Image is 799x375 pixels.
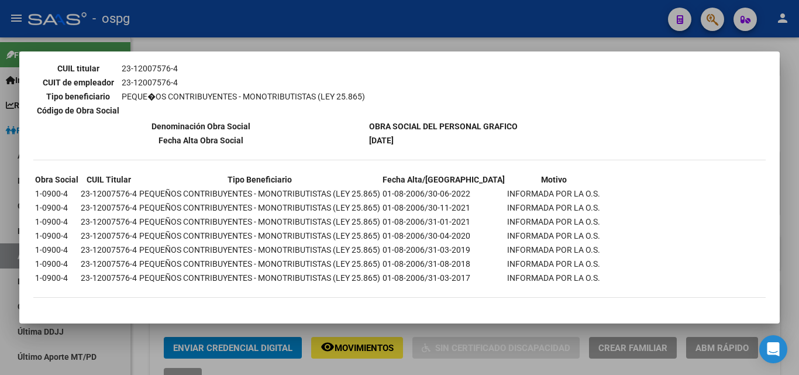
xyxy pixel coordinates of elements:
[382,215,505,228] td: 01-08-2006/31-01-2021
[80,271,137,284] td: 23-12007576-4
[35,243,79,256] td: 1-0900-4
[139,229,381,242] td: PEQUEÑOS CONTRIBUYENTES - MONOTRIBUTISTAS (LEY 25.865)
[121,76,366,89] td: 23-12007576-4
[121,90,366,103] td: PEQUE�OS CONTRIBUYENTES - MONOTRIBUTISTAS (LEY 25.865)
[369,136,394,145] b: [DATE]
[507,243,601,256] td: INFORMADA POR LA O.S.
[382,257,505,270] td: 01-08-2006/31-08-2018
[35,215,79,228] td: 1-0900-4
[35,173,79,186] th: Obra Social
[35,229,79,242] td: 1-0900-4
[507,215,601,228] td: INFORMADA POR LA O.S.
[121,62,366,75] td: 23-12007576-4
[80,187,137,200] td: 23-12007576-4
[36,76,120,89] th: CUIT de empleador
[507,201,601,214] td: INFORMADA POR LA O.S.
[139,187,381,200] td: PEQUEÑOS CONTRIBUYENTES - MONOTRIBUTISTAS (LEY 25.865)
[139,243,381,256] td: PEQUEÑOS CONTRIBUYENTES - MONOTRIBUTISTAS (LEY 25.865)
[35,271,79,284] td: 1-0900-4
[80,173,137,186] th: CUIL Titular
[36,62,120,75] th: CUIL titular
[80,215,137,228] td: 23-12007576-4
[507,229,601,242] td: INFORMADA POR LA O.S.
[36,104,120,117] th: Código de Obra Social
[139,215,381,228] td: PEQUEÑOS CONTRIBUYENTES - MONOTRIBUTISTAS (LEY 25.865)
[80,243,137,256] td: 23-12007576-4
[139,201,381,214] td: PEQUEÑOS CONTRIBUYENTES - MONOTRIBUTISTAS (LEY 25.865)
[80,201,137,214] td: 23-12007576-4
[139,173,381,186] th: Tipo Beneficiario
[382,243,505,256] td: 01-08-2006/31-03-2019
[35,134,367,147] th: Fecha Alta Obra Social
[507,257,601,270] td: INFORMADA POR LA O.S.
[507,173,601,186] th: Motivo
[139,257,381,270] td: PEQUEÑOS CONTRIBUYENTES - MONOTRIBUTISTAS (LEY 25.865)
[507,271,601,284] td: INFORMADA POR LA O.S.
[507,187,601,200] td: INFORMADA POR LA O.S.
[139,271,381,284] td: PEQUEÑOS CONTRIBUYENTES - MONOTRIBUTISTAS (LEY 25.865)
[382,201,505,214] td: 01-08-2006/30-11-2021
[36,90,120,103] th: Tipo beneficiario
[35,187,79,200] td: 1-0900-4
[80,229,137,242] td: 23-12007576-4
[382,187,505,200] td: 01-08-2006/30-06-2022
[759,335,787,363] div: Open Intercom Messenger
[369,122,518,131] b: OBRA SOCIAL DEL PERSONAL GRAFICO
[382,173,505,186] th: Fecha Alta/[GEOGRAPHIC_DATA]
[382,271,505,284] td: 01-08-2006/31-03-2017
[35,120,367,133] th: Denominación Obra Social
[382,229,505,242] td: 01-08-2006/30-04-2020
[35,257,79,270] td: 1-0900-4
[80,257,137,270] td: 23-12007576-4
[35,201,79,214] td: 1-0900-4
